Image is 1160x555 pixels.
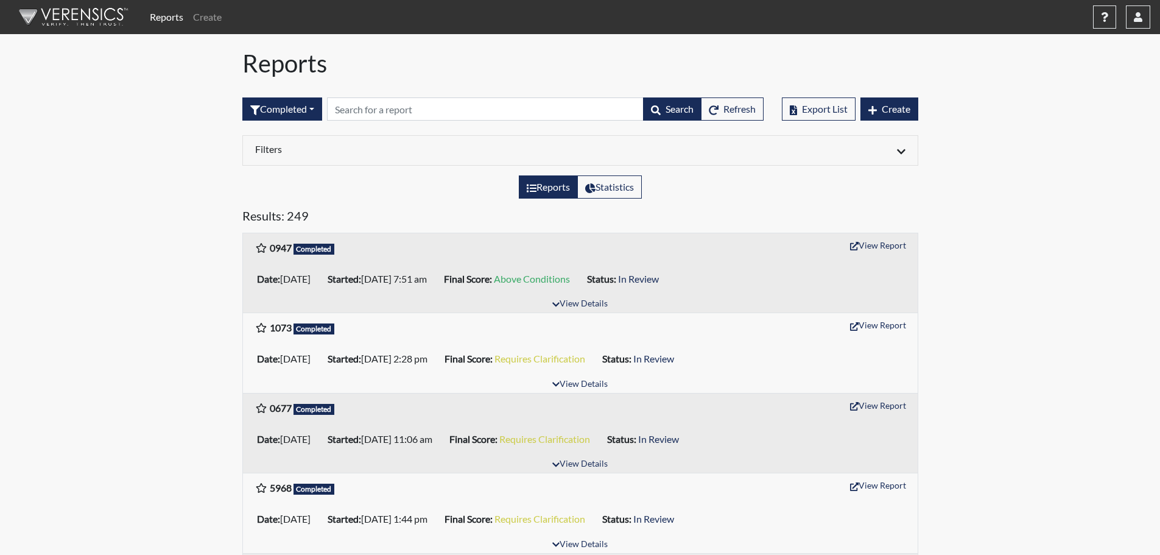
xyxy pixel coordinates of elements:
b: Final Score: [445,513,493,525]
span: In Review [638,433,679,445]
h5: Results: 249 [242,208,918,228]
b: Started: [328,513,361,525]
span: In Review [633,353,674,364]
li: [DATE] 2:28 pm [323,349,440,369]
span: Export List [802,103,848,115]
button: Refresh [701,97,764,121]
div: Click to expand/collapse filters [246,143,915,158]
input: Search by Registration ID, Interview Number, or Investigation Name. [327,97,644,121]
a: Create [188,5,227,29]
b: Status: [602,353,631,364]
h1: Reports [242,49,918,78]
button: Completed [242,97,322,121]
span: In Review [618,273,659,285]
li: [DATE] [252,349,323,369]
span: Above Conditions [494,273,570,285]
span: Completed [294,244,335,255]
div: Filter by interview status [242,97,322,121]
b: Status: [587,273,616,285]
label: View the list of reports [519,175,578,199]
button: View Details [547,296,613,313]
b: 5968 [270,482,292,493]
b: 0677 [270,402,292,414]
button: View Report [845,316,912,334]
button: View Report [845,236,912,255]
b: Date: [257,513,280,525]
span: Requires Clarification [499,433,590,445]
b: Status: [602,513,631,525]
b: 0947 [270,242,292,253]
b: Started: [328,353,361,364]
b: Final Score: [444,273,492,285]
button: View Details [547,537,613,553]
span: Completed [294,484,335,495]
label: View statistics about completed interviews [577,175,642,199]
span: Completed [294,404,335,415]
li: [DATE] 7:51 am [323,269,439,289]
b: Final Score: [445,353,493,364]
b: 1073 [270,322,292,333]
button: Search [643,97,701,121]
span: Completed [294,323,335,334]
b: Started: [328,273,361,285]
button: Create [860,97,918,121]
li: [DATE] [252,269,323,289]
span: Search [666,103,694,115]
b: Final Score: [449,433,497,445]
li: [DATE] 11:06 am [323,430,445,449]
b: Date: [257,433,280,445]
span: Requires Clarification [494,353,585,364]
button: Export List [782,97,856,121]
button: View Details [547,456,613,473]
span: In Review [633,513,674,525]
button: View Details [547,376,613,393]
b: Date: [257,353,280,364]
b: Status: [607,433,636,445]
li: [DATE] [252,509,323,529]
h6: Filters [255,143,571,155]
li: [DATE] 1:44 pm [323,509,440,529]
span: Refresh [723,103,756,115]
button: View Report [845,396,912,415]
b: Started: [328,433,361,445]
span: Create [882,103,910,115]
li: [DATE] [252,430,323,449]
span: Requires Clarification [494,513,585,525]
button: View Report [845,476,912,495]
a: Reports [145,5,188,29]
b: Date: [257,273,280,285]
